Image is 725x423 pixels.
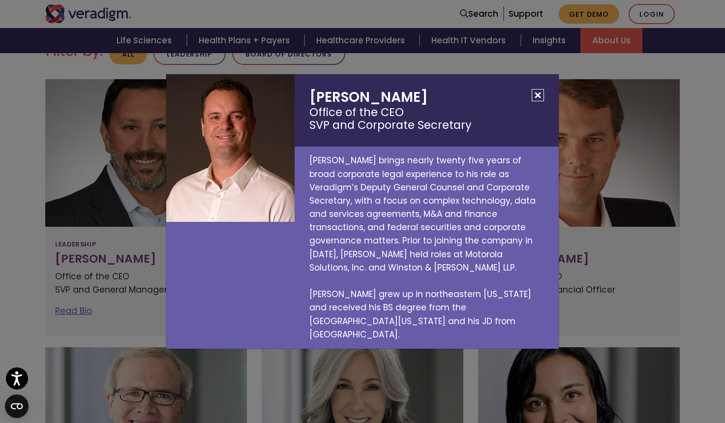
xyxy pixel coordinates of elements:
iframe: Drift Chat Widget [536,352,713,411]
button: Close [532,89,544,101]
button: Open CMP widget [5,394,29,418]
p: [PERSON_NAME] brings nearly twenty five years of broad corporate legal experience to his role as ... [295,147,559,349]
small: Office of the CEO SVP and Corporate Secretary [309,106,544,132]
h2: [PERSON_NAME] [295,74,559,147]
